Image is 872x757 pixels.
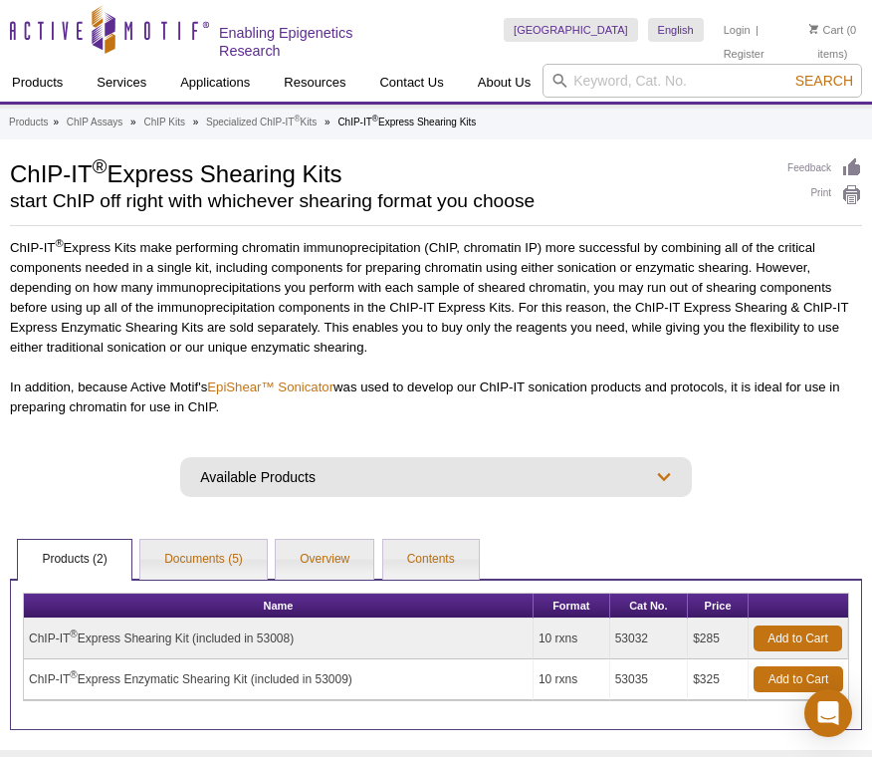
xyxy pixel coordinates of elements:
img: Your Cart [809,24,818,34]
th: Price [688,594,749,619]
th: Format [534,594,610,619]
a: Overview [276,540,373,580]
a: Add to Cart [754,666,843,692]
button: Search [789,72,859,90]
td: 10 rxns [534,659,610,700]
td: 10 rxns [534,619,610,659]
a: Register [724,47,764,61]
a: ChIP Assays [67,114,123,131]
a: EpiShear™ Sonicator [207,379,333,394]
input: Keyword, Cat. No. [543,64,862,98]
a: ChIP Kits [143,114,185,131]
li: » [325,117,330,127]
a: English [648,18,704,42]
li: (0 items) [803,18,862,66]
p: ChIP-IT Express Kits make performing chromatin immunoprecipitation (ChIP, chromatin IP) more succ... [10,238,862,358]
a: Print [787,184,862,206]
a: [GEOGRAPHIC_DATA] [504,18,638,42]
a: Resources [272,64,357,102]
h2: start ChIP off right with whichever shearing format you choose [10,192,767,210]
a: Applications [168,64,262,102]
a: Contact Us [367,64,455,102]
td: 53035 [610,659,688,700]
li: ChIP-IT Express Shearing Kits [337,117,476,127]
span: Search [795,73,853,89]
sup: ® [93,155,108,177]
td: ChIP-IT Express Enzymatic Shearing Kit (included in 53009) [24,659,534,700]
a: Cart [809,23,844,37]
div: Open Intercom Messenger [804,689,852,737]
td: $285 [688,619,749,659]
a: Feedback [787,157,862,179]
th: Cat No. [610,594,688,619]
sup: ® [70,629,77,639]
p: In addition, because Active Motif's was used to develop our ChIP-IT sonication products and proto... [10,378,862,417]
a: Contents [383,540,479,580]
li: | [756,18,759,42]
sup: ® [55,237,63,249]
a: Login [724,23,751,37]
td: $325 [688,659,749,700]
h1: ChIP-IT Express Shearing Kits [10,157,767,187]
td: ChIP-IT Express Shearing Kit (included in 53008) [24,619,534,659]
sup: ® [70,669,77,680]
h2: Enabling Epigenetics Research [219,24,377,60]
li: » [193,117,199,127]
a: Specialized ChIP-IT®Kits [206,114,317,131]
a: About Us [466,64,543,102]
td: 53032 [610,619,688,659]
th: Name [24,594,534,619]
a: Add to Cart [754,626,842,651]
a: Documents (5) [140,540,267,580]
sup: ® [372,113,378,123]
sup: ® [294,113,300,123]
a: Products (2) [18,540,130,580]
a: Services [85,64,158,102]
li: » [53,117,59,127]
li: » [130,117,136,127]
a: Products [9,114,48,131]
